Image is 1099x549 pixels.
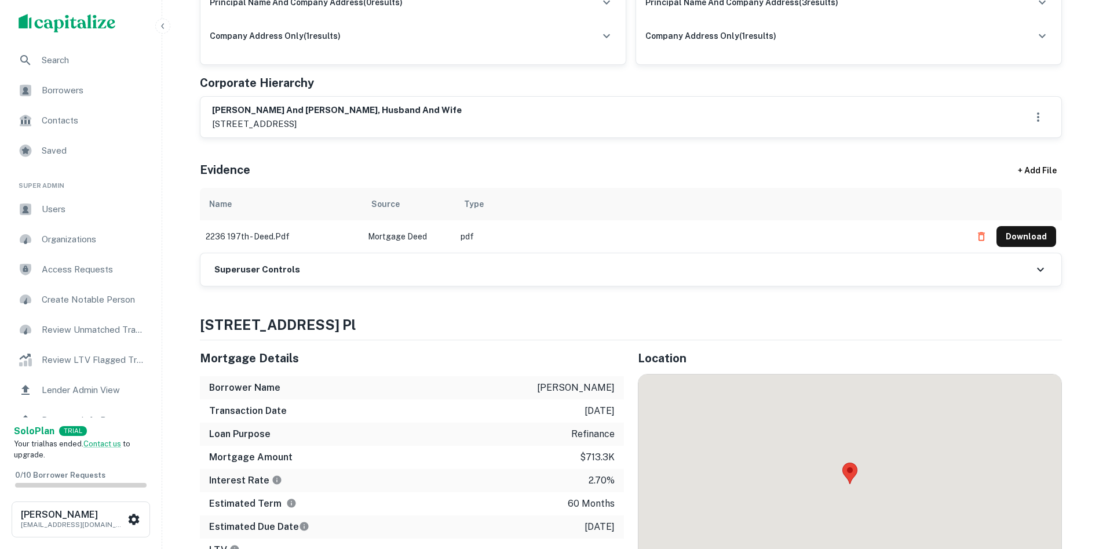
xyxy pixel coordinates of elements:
[9,226,152,253] a: Organizations
[9,256,152,283] a: Access Requests
[585,520,615,534] p: [DATE]
[21,519,125,530] p: [EMAIL_ADDRESS][DOMAIN_NAME]
[200,74,314,92] h5: Corporate Hierarchy
[9,195,152,223] a: Users
[200,220,362,253] td: 2236 197th - deed.pdf
[212,117,462,131] p: [STREET_ADDRESS]
[14,426,54,437] strong: Solo Plan
[362,220,455,253] td: Mortgage Deed
[9,107,152,134] a: Contacts
[19,14,116,32] img: capitalize-logo.png
[209,497,297,511] h6: Estimated Term
[1041,456,1099,512] iframe: Chat Widget
[537,381,615,395] p: [PERSON_NAME]
[83,439,121,448] a: Contact us
[9,77,152,104] a: Borrowers
[12,501,150,537] button: [PERSON_NAME][EMAIL_ADDRESS][DOMAIN_NAME]
[21,510,125,519] h6: [PERSON_NAME]
[209,381,280,395] h6: Borrower Name
[209,404,287,418] h6: Transaction Date
[42,114,145,128] span: Contacts
[589,474,615,488] p: 2.70%
[464,197,484,211] div: Type
[210,30,341,42] h6: company address only ( 1 results)
[200,188,1062,253] div: scrollable content
[42,232,145,246] span: Organizations
[9,46,152,74] a: Search
[645,30,776,42] h6: company address only ( 1 results)
[9,137,152,165] a: Saved
[42,413,145,427] span: Borrower Info Requests
[42,202,145,216] span: Users
[209,427,271,441] h6: Loan Purpose
[299,521,309,532] svg: Estimate is based on a standard schedule for this type of loan.
[362,188,455,220] th: Source
[200,350,624,367] h5: Mortgage Details
[971,227,992,246] button: Delete file
[638,350,1062,367] h5: Location
[9,286,152,314] a: Create Notable Person
[42,383,145,397] span: Lender Admin View
[42,293,145,307] span: Create Notable Person
[42,83,145,97] span: Borrowers
[209,197,232,211] div: Name
[371,197,400,211] div: Source
[997,160,1078,181] div: + Add File
[42,263,145,277] span: Access Requests
[996,226,1056,247] button: Download
[214,263,300,277] h6: Superuser Controls
[200,161,250,179] h5: Evidence
[42,144,145,158] span: Saved
[580,450,615,464] p: $713.3k
[200,188,362,220] th: Name
[455,220,965,253] td: pdf
[585,404,615,418] p: [DATE]
[15,471,105,479] span: 0 / 10 Borrower Requests
[455,188,965,220] th: Type
[571,427,615,441] p: refinance
[14,424,54,438] a: SoloPlan
[9,376,152,404] a: Lender Admin View
[209,450,293,464] h6: Mortgage Amount
[9,406,152,434] a: Borrower Info Requests
[42,53,145,67] span: Search
[9,167,152,195] li: Super Admin
[42,353,145,367] span: Review LTV Flagged Transactions
[286,498,297,508] svg: Term is based on a standard schedule for this type of loan.
[568,497,615,511] p: 60 months
[9,316,152,344] a: Review Unmatched Transactions
[14,439,130,460] span: Your trial has ended. to upgrade.
[272,475,282,485] svg: The interest rates displayed on the website are for informational purposes only and may be report...
[209,474,282,488] h6: Interest Rate
[200,314,1062,335] h4: [STREET_ADDRESS] pl
[59,426,87,436] div: TRIAL
[42,323,145,337] span: Review Unmatched Transactions
[209,520,309,534] h6: Estimated Due Date
[212,104,462,117] h6: [PERSON_NAME] and [PERSON_NAME], husband and wife
[9,346,152,374] a: Review LTV Flagged Transactions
